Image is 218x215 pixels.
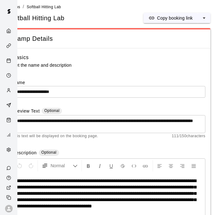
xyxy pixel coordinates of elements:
button: Insert Link [140,160,151,171]
p: Set the name and description [13,61,205,69]
span: Optional [44,108,59,113]
span: 111 / 150 characters [172,133,205,139]
button: Format Italics [94,160,105,171]
div: split button [143,13,210,23]
a: View public page [1,183,17,193]
p: Copy booking link [157,15,193,21]
button: select merge strategy [198,13,210,23]
button: Copy booking link [143,13,198,23]
label: Description [13,150,37,157]
button: Undo [14,160,25,171]
button: Format Bold [83,160,94,171]
button: Format Strikethrough [117,160,128,171]
button: Formatting Options [39,160,80,171]
img: Swift logo [3,5,15,18]
label: Name [13,79,205,86]
button: Format Underline [106,160,117,171]
h6: Basics [13,53,29,62]
label: Preview Text [13,108,40,115]
span: This text will be displayed on the booking page. [13,133,98,139]
div: Copy public page link [1,193,17,202]
nav: breadcrumb [8,3,210,10]
span: Softball Hitting Lab [27,5,61,9]
span: Optional [41,150,57,155]
li: / [23,3,24,10]
a: Contact Us [1,163,17,173]
a: Visit help center [1,173,17,183]
button: Redo [26,160,36,171]
button: Right Align [177,160,188,171]
button: Left Align [154,160,165,171]
span: Camp Details [13,34,205,43]
button: Justify Align [188,160,199,171]
span: Normal [51,163,73,169]
h5: Softball Hitting Lab [8,14,64,22]
button: Center Align [166,160,176,171]
button: Insert Code [129,160,139,171]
